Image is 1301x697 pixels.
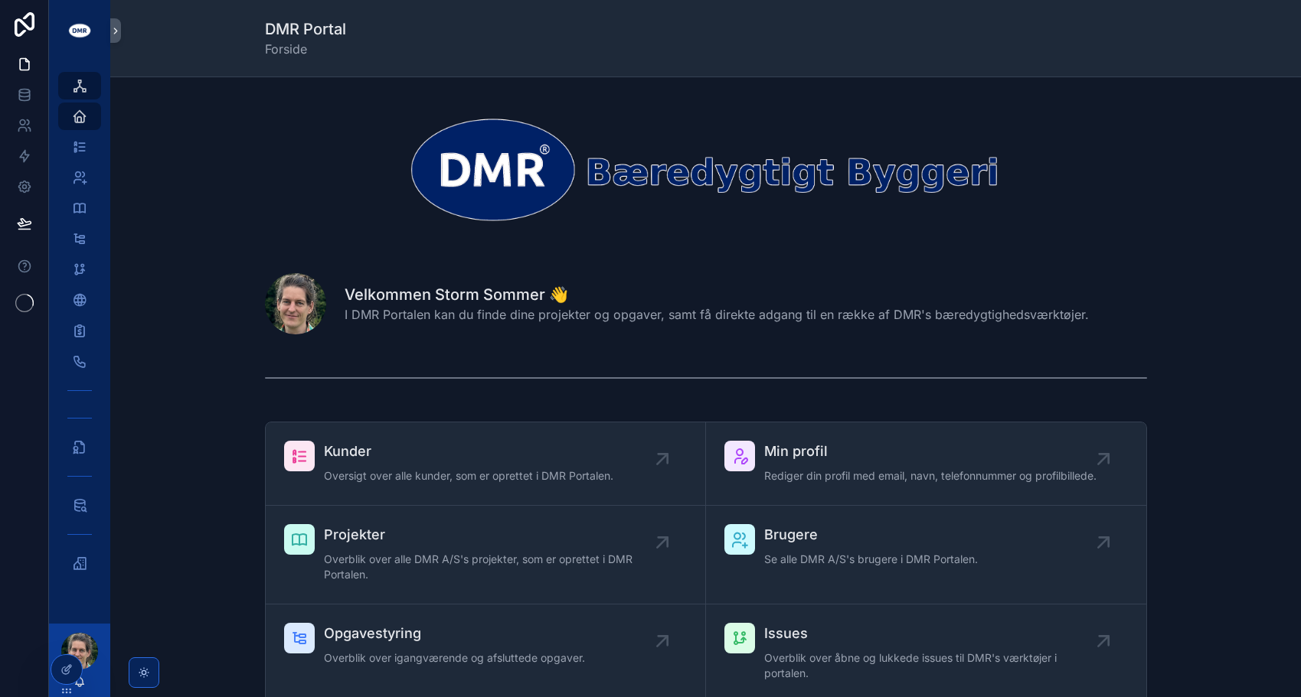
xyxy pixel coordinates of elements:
[706,422,1146,506] a: Min profilRediger din profil med email, navn, telefonnummer og profilbillede.
[764,552,978,567] span: Se alle DMR A/S's brugere i DMR Portalen.
[764,441,1097,462] span: Min profil
[324,650,585,666] span: Overblik over igangværende og afsluttede opgaver.
[67,18,92,43] img: App logo
[764,650,1103,681] span: Overblik over åbne og lukkede issues til DMR's værktøjer i portalen.
[49,61,110,597] div: scrollable content
[266,506,706,604] a: ProjekterOverblik over alle DMR A/S's projekter, som er oprettet i DMR Portalen.
[265,18,346,40] h1: DMR Portal
[706,506,1146,604] a: BrugereSe alle DMR A/S's brugere i DMR Portalen.
[764,524,978,546] span: Brugere
[265,40,346,58] span: Forside
[324,524,662,546] span: Projekter
[324,623,585,644] span: Opgavestyring
[265,114,1147,224] img: 30475-dmr_logo_baeredygtigt-byggeri_space-arround---noloco---narrow---transparrent---white-DMR.png
[345,284,1089,305] h1: Velkommen Storm Sommer 👋
[764,623,1103,644] span: Issues
[324,441,613,462] span: Kunder
[324,468,613,484] span: Oversigt over alle kunder, som er oprettet i DMR Portalen.
[266,422,706,506] a: KunderOversigt over alle kunder, som er oprettet i DMR Portalen.
[345,305,1089,324] span: I DMR Portalen kan du finde dine projekter og opgaver, samt få direkte adgang til en række af DMR...
[324,552,662,582] span: Overblik over alle DMR A/S's projekter, som er oprettet i DMR Portalen.
[764,468,1097,484] span: Rediger din profil med email, navn, telefonnummer og profilbillede.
